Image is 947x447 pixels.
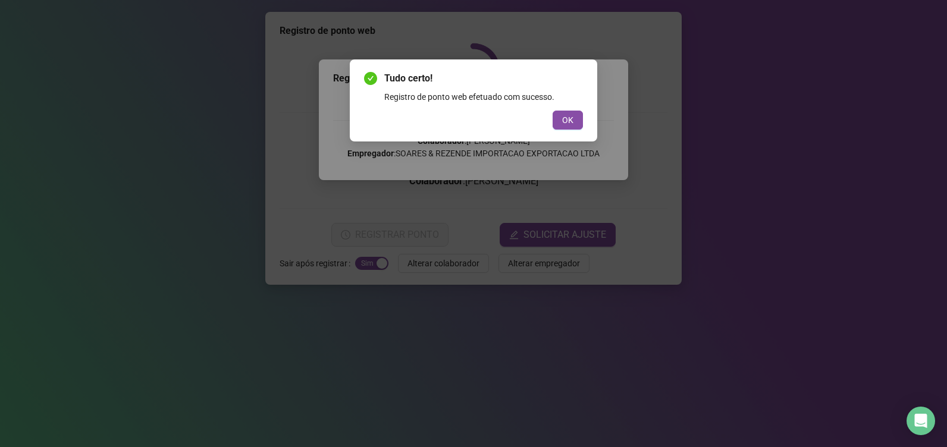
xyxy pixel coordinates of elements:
[384,90,583,103] div: Registro de ponto web efetuado com sucesso.
[562,114,573,127] span: OK
[384,71,583,86] span: Tudo certo!
[907,407,935,435] div: Open Intercom Messenger
[364,72,377,85] span: check-circle
[553,111,583,130] button: OK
